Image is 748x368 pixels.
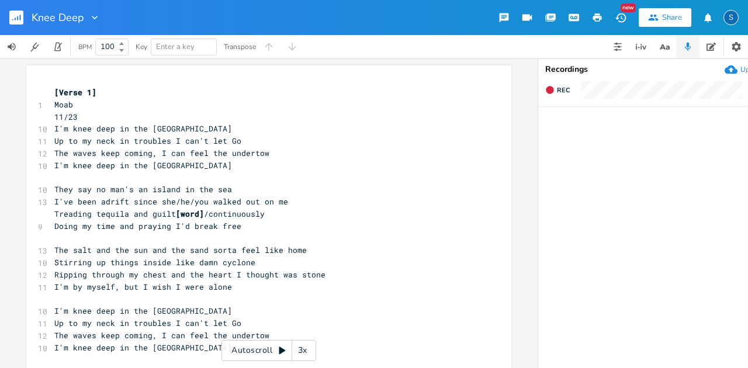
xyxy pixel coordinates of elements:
[78,44,92,50] div: BPM
[54,342,232,353] span: I'm knee deep in the [GEOGRAPHIC_DATA]
[156,41,195,52] span: Enter a key
[221,340,316,361] div: Autoscroll
[621,4,636,12] div: New
[54,318,241,328] span: Up to my neck in troubles I can't let Go
[557,86,570,95] span: Rec
[541,81,574,99] button: Rec
[54,112,78,122] span: 11/23
[32,12,84,23] span: Knee Deep
[54,282,232,292] span: I'm by myself, but I wish I were alone
[54,184,232,195] span: They say no man's an island in the sea
[723,4,739,31] button: S
[54,245,307,255] span: The salt and the sun and the sand sorta feel like home
[639,8,691,27] button: Share
[224,43,256,50] div: Transpose
[54,269,325,280] span: Ripping through my chest and the heart I thought was stone
[54,99,73,110] span: Moab
[54,196,288,207] span: I've been adrift since she/he/you walked out on me
[54,209,265,219] span: Treading tequila and guilt /continuously
[54,330,269,341] span: The waves keep coming, I can feel the undertow
[54,87,96,98] span: [Verse 1]
[54,305,232,316] span: I'm knee deep in the [GEOGRAPHIC_DATA]
[609,7,632,28] button: New
[176,209,204,219] span: [word]
[54,123,232,134] span: I'm knee deep in the [GEOGRAPHIC_DATA]
[54,257,255,268] span: Stirring up things inside like damn cyclone
[292,340,313,361] div: 3x
[54,136,241,146] span: Up to my neck in troubles I can't let Go
[723,10,739,25] div: Sarah Cade Music
[54,148,269,158] span: The waves keep coming, I can feel the undertow
[662,12,682,23] div: Share
[136,43,147,50] div: Key
[54,160,232,171] span: I'm knee deep in the [GEOGRAPHIC_DATA]
[54,221,241,231] span: Doing my time and praying I'd break free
